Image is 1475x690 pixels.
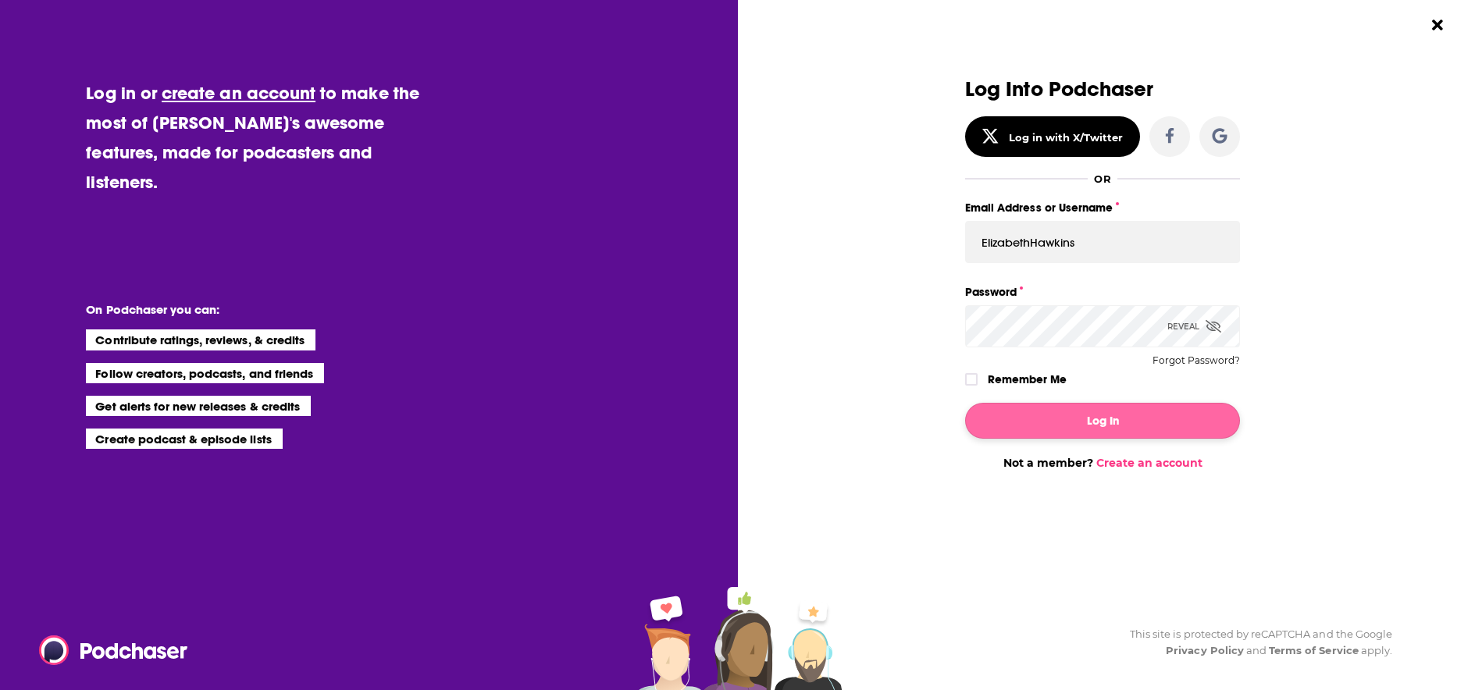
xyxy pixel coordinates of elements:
[1269,644,1359,656] a: Terms of Service
[1096,456,1202,470] a: Create an account
[965,221,1240,263] input: Email Address or Username
[86,329,315,350] li: Contribute ratings, reviews, & credits
[1166,644,1244,656] a: Privacy Policy
[86,429,282,449] li: Create podcast & episode lists
[965,282,1240,302] label: Password
[965,116,1140,157] button: Log in with X/Twitter
[39,635,189,665] img: Podchaser - Follow, Share and Rate Podcasts
[1423,10,1452,40] button: Close Button
[86,396,310,416] li: Get alerts for new releases & credits
[39,635,176,665] a: Podchaser - Follow, Share and Rate Podcasts
[1009,131,1124,144] div: Log in with X/Twitter
[988,369,1067,389] label: Remember Me
[1094,172,1110,185] div: OR
[1167,305,1221,347] div: Reveal
[965,197,1240,218] label: Email Address or Username
[1153,355,1240,366] button: Forgot Password?
[1117,626,1392,659] div: This site is protected by reCAPTCHA and the Google and apply.
[86,363,324,383] li: Follow creators, podcasts, and friends
[965,456,1240,470] div: Not a member?
[86,302,398,317] li: On Podchaser you can:
[965,78,1240,101] h3: Log Into Podchaser
[965,403,1240,439] button: Log In
[162,82,315,104] a: create an account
